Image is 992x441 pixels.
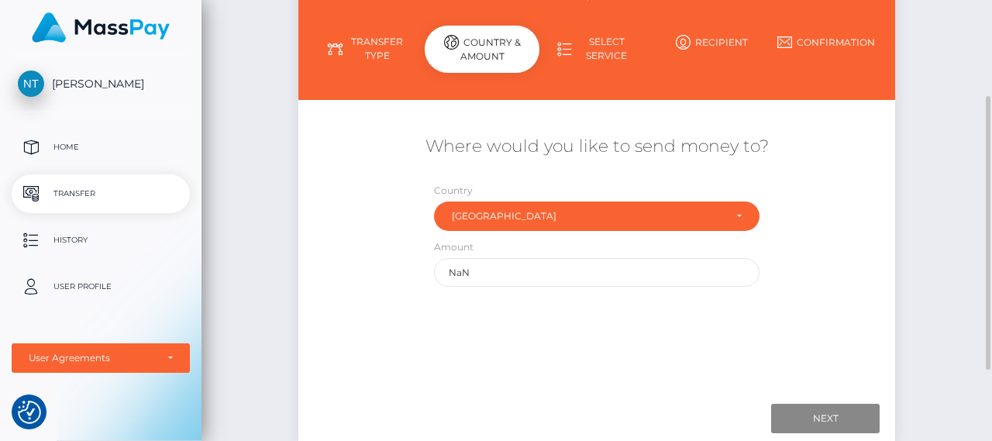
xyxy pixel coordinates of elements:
[12,267,190,306] a: User Profile
[29,352,156,364] div: User Agreements
[310,29,425,69] a: Transfer Type
[434,258,759,287] input: Amount to send in undefined (Maximum: undefined)
[425,26,539,73] div: Country & Amount
[310,135,883,159] h5: Where would you like to send money to?
[18,182,184,205] p: Transfer
[769,29,883,56] a: Confirmation
[434,202,759,231] button: France
[771,404,880,433] input: Next
[18,229,184,252] p: History
[12,128,190,167] a: Home
[452,210,723,222] div: [GEOGRAPHIC_DATA]
[12,221,190,260] a: History
[434,184,473,198] label: Country
[18,136,184,159] p: Home
[18,401,41,424] img: Revisit consent button
[12,343,190,373] button: User Agreements
[539,29,654,69] a: Select Service
[18,401,41,424] button: Consent Preferences
[12,77,190,91] span: [PERSON_NAME]
[654,29,769,56] a: Recipient
[12,174,190,213] a: Transfer
[434,240,474,254] label: Amount
[18,275,184,298] p: User Profile
[32,12,170,43] img: MassPay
